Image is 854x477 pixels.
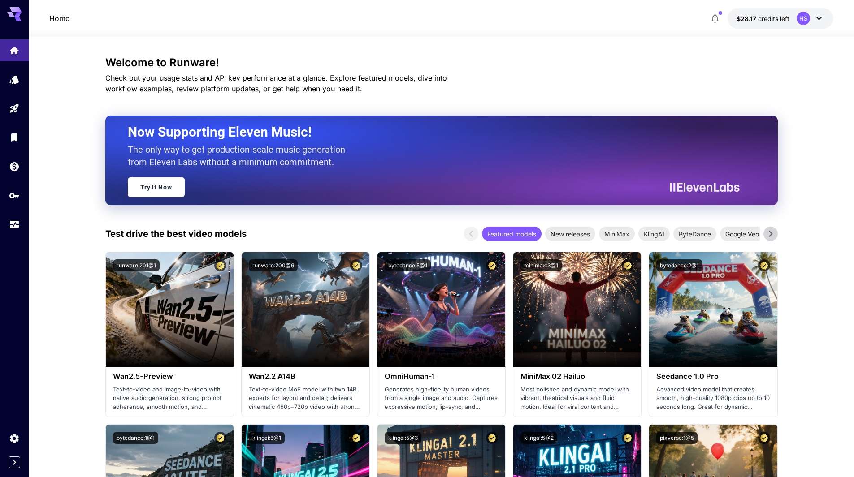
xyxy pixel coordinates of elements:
span: Featured models [482,229,542,239]
h3: Seedance 1.0 Pro [656,372,770,381]
button: Certified Model – Vetted for best performance and includes a commercial license. [622,259,634,271]
p: Most polished and dynamic model with vibrant, theatrical visuals and fluid motion. Ideal for vira... [520,385,634,412]
div: Models [9,71,20,82]
div: KlingAI [638,227,670,241]
h2: Now Supporting Eleven Music! [128,124,733,141]
button: bytedance:5@1 [385,259,431,271]
img: alt [377,252,505,367]
button: klingai:5@2 [520,432,557,444]
button: minimax:3@1 [520,259,562,271]
span: ByteDance [673,229,716,239]
button: Certified Model – Vetted for best performance and includes a commercial license. [350,259,362,271]
span: $28.17 [737,15,758,22]
div: Library [9,132,20,143]
img: alt [242,252,369,367]
h3: Welcome to Runware! [105,56,778,69]
button: $28.16817HS [728,8,833,29]
div: MiniMax [599,227,635,241]
button: bytedance:1@1 [113,432,158,444]
button: runware:201@1 [113,259,160,271]
div: ByteDance [673,227,716,241]
p: Generates high-fidelity human videos from a single image and audio. Captures expressive motion, l... [385,385,498,412]
div: Wallet [9,161,20,172]
button: Certified Model – Vetted for best performance and includes a commercial license. [486,432,498,444]
h3: Wan2.2 A14B [249,372,362,381]
p: Advanced video model that creates smooth, high-quality 1080p clips up to 10 seconds long. Great f... [656,385,770,412]
div: Settings [9,433,20,444]
button: Certified Model – Vetted for best performance and includes a commercial license. [350,432,362,444]
p: Text-to-video and image-to-video with native audio generation, strong prompt adherence, smooth mo... [113,385,226,412]
button: klingai:6@1 [249,432,285,444]
div: Usage [9,219,20,230]
div: Playground [9,103,20,114]
button: bytedance:2@1 [656,259,702,271]
span: KlingAI [638,229,670,239]
h3: Wan2.5-Preview [113,372,226,381]
p: Test drive the best video models [105,227,247,241]
nav: breadcrumb [49,13,69,24]
button: Certified Model – Vetted for best performance and includes a commercial license. [214,259,226,271]
p: Text-to-video MoE model with two 14B experts for layout and detail; delivers cinematic 480p–720p ... [249,385,362,412]
button: Certified Model – Vetted for best performance and includes a commercial license. [214,432,226,444]
div: Home [9,42,20,53]
img: alt [513,252,641,367]
div: Google Veo [720,227,764,241]
div: New releases [545,227,595,241]
button: Certified Model – Vetted for best performance and includes a commercial license. [758,432,770,444]
a: Try It Now [128,177,185,197]
span: MiniMax [599,229,635,239]
span: credits left [758,15,789,22]
span: New releases [545,229,595,239]
button: pixverse:1@5 [656,432,698,444]
button: Certified Model – Vetted for best performance and includes a commercial license. [486,259,498,271]
img: alt [106,252,234,367]
h3: OmniHuman‑1 [385,372,498,381]
button: klingai:5@3 [385,432,421,444]
button: runware:200@6 [249,259,298,271]
div: $28.16817 [737,14,789,23]
span: Google Veo [720,229,764,239]
img: alt [649,252,777,367]
p: The only way to get production-scale music generation from Eleven Labs without a minimum commitment. [128,143,352,168]
button: Expand sidebar [9,456,20,468]
button: Certified Model – Vetted for best performance and includes a commercial license. [758,259,770,271]
div: API Keys [9,190,20,201]
button: Certified Model – Vetted for best performance and includes a commercial license. [622,432,634,444]
a: Home [49,13,69,24]
div: HS [797,12,810,25]
h3: MiniMax 02 Hailuo [520,372,634,381]
span: Check out your usage stats and API key performance at a glance. Explore featured models, dive int... [105,73,447,93]
div: Featured models [482,227,542,241]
